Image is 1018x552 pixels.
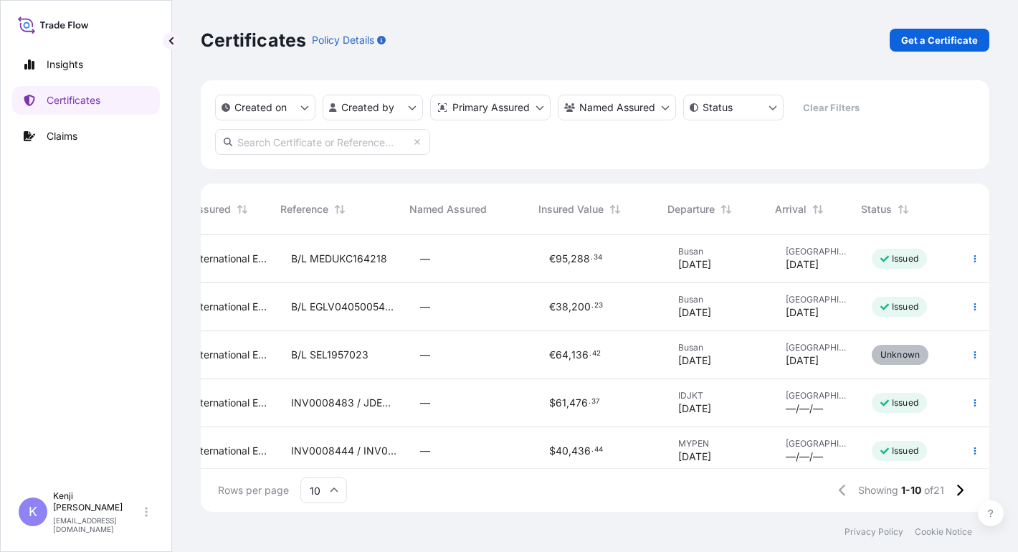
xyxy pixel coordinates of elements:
[606,201,624,218] button: Sort
[569,350,571,360] span: ,
[915,526,972,538] a: Cookie Notice
[430,95,551,120] button: distributor Filter options
[53,516,142,533] p: [EMAIL_ADDRESS][DOMAIN_NAME]
[312,33,374,47] p: Policy Details
[162,348,268,362] span: Toray International Europe GmbH
[558,95,676,120] button: cargoOwner Filter options
[786,438,849,449] span: [GEOGRAPHIC_DATA]
[162,444,268,458] span: Toray International Europe GmbH
[234,100,287,115] p: Created on
[538,202,604,216] span: Insured Value
[591,303,594,308] span: .
[568,254,571,264] span: ,
[591,255,593,260] span: .
[280,202,328,216] span: Reference
[291,252,387,266] span: B/L MEDUKC164218
[718,201,735,218] button: Sort
[556,302,569,312] span: 38
[589,351,591,356] span: .
[880,349,920,361] p: Unknown
[571,302,591,312] span: 200
[791,96,871,119] button: Clear Filters
[569,302,571,312] span: ,
[678,438,763,449] span: MYPEN
[775,202,807,216] span: Arrival
[591,447,594,452] span: .
[323,95,423,120] button: createdBy Filter options
[291,348,368,362] span: B/L SEL1957023
[201,29,306,52] p: Certificates
[786,390,849,401] span: [GEOGRAPHIC_DATA]
[12,122,160,151] a: Claims
[569,446,571,456] span: ,
[786,294,849,305] span: [GEOGRAPHIC_DATA]
[47,93,100,108] p: Certificates
[786,353,819,368] span: [DATE]
[861,202,892,216] span: Status
[549,446,556,456] span: $
[591,399,600,404] span: 37
[420,396,430,410] span: —
[420,300,430,314] span: —
[218,483,289,498] span: Rows per page
[924,483,944,498] span: of 21
[892,397,918,409] p: Issued
[47,129,77,143] p: Claims
[594,255,602,260] span: 34
[571,254,590,264] span: 288
[549,302,556,312] span: €
[234,201,251,218] button: Sort
[786,305,819,320] span: [DATE]
[901,483,921,498] span: 1-10
[858,483,898,498] span: Showing
[592,351,601,356] span: 42
[549,398,556,408] span: $
[215,129,430,155] input: Search Certificate or Reference...
[556,446,569,456] span: 40
[162,252,268,266] span: Toray International Europe GmbH
[341,100,394,115] p: Created by
[678,390,763,401] span: IDJKT
[678,401,711,416] span: [DATE]
[291,396,397,410] span: INV0008483 / JDEHAM-GCL2514397
[845,526,903,538] a: Privacy Policy
[420,348,430,362] span: —
[678,257,711,272] span: [DATE]
[786,342,849,353] span: [GEOGRAPHIC_DATA]
[703,100,733,115] p: Status
[549,350,556,360] span: €
[571,350,589,360] span: 136
[892,445,918,457] p: Issued
[594,303,603,308] span: 23
[809,201,827,218] button: Sort
[678,246,763,257] span: Busan
[291,444,397,458] span: INV0008444 / INV0008443 / GCPEN250665ANR
[594,447,603,452] span: 44
[678,305,711,320] span: [DATE]
[786,401,823,416] span: —/—/—
[556,350,569,360] span: 64
[678,342,763,353] span: Busan
[892,301,918,313] p: Issued
[786,449,823,464] span: —/—/—
[420,444,430,458] span: —
[786,246,849,257] span: [GEOGRAPHIC_DATA]
[12,86,160,115] a: Certificates
[549,254,556,264] span: €
[786,257,819,272] span: [DATE]
[291,300,397,314] span: B/L EGLV040500541019
[556,398,566,408] span: 61
[331,201,348,218] button: Sort
[901,33,978,47] p: Get a Certificate
[678,449,711,464] span: [DATE]
[420,252,430,266] span: —
[556,254,568,264] span: 95
[803,100,860,115] p: Clear Filters
[579,100,655,115] p: Named Assured
[409,202,487,216] span: Named Assured
[892,253,918,265] p: Issued
[12,50,160,79] a: Insights
[566,398,569,408] span: ,
[683,95,784,120] button: certificateStatus Filter options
